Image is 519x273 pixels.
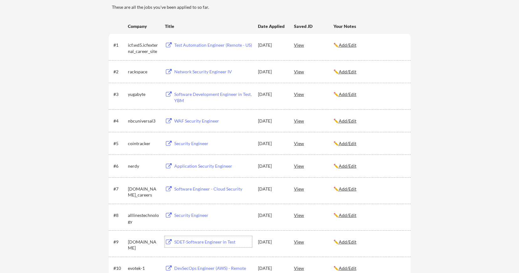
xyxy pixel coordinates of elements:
[258,239,286,245] div: [DATE]
[258,23,286,29] div: Date Applied
[128,23,159,29] div: Company
[174,239,252,245] div: SDET-Software Engineer in Test
[333,69,405,75] div: ✏️
[113,163,126,169] div: #6
[174,212,252,218] div: Security Engineer
[294,88,333,100] div: View
[174,265,252,271] div: DevSecOps Engineer (AWS) - Remote
[258,69,286,75] div: [DATE]
[294,39,333,50] div: View
[128,163,159,169] div: nerdy
[174,163,252,169] div: Application Security Engineer
[333,23,405,29] div: Your Notes
[294,20,333,32] div: Saved JD
[113,140,126,147] div: #5
[294,183,333,194] div: View
[339,265,356,271] u: Add/Edit
[333,42,405,48] div: ✏️
[174,186,252,192] div: Software Engineer - Cloud Security
[333,118,405,124] div: ✏️
[339,69,356,74] u: Add/Edit
[333,186,405,192] div: ✏️
[128,91,159,97] div: yugabyte
[113,42,126,48] div: #1
[128,186,159,198] div: [DOMAIN_NAME]_careers
[128,212,159,224] div: alllinestechnology
[113,91,126,97] div: #3
[174,69,252,75] div: Network Security Engineer IV
[174,91,252,103] div: Software Development Engineer in Test, YBM
[333,163,405,169] div: ✏️
[258,265,286,271] div: [DATE]
[128,265,159,271] div: evotek-1
[339,186,356,192] u: Add/Edit
[128,140,159,147] div: cointracker
[339,92,356,97] u: Add/Edit
[113,186,126,192] div: #7
[294,66,333,77] div: View
[113,69,126,75] div: #2
[113,239,126,245] div: #9
[128,42,159,54] div: icf.wd5.icfexternal_career_site
[294,209,333,221] div: View
[294,115,333,126] div: View
[333,140,405,147] div: ✏️
[294,236,333,247] div: View
[128,118,159,124] div: nbcuniversal3
[258,42,286,48] div: [DATE]
[258,140,286,147] div: [DATE]
[165,23,252,29] div: Title
[113,265,126,271] div: #10
[333,91,405,97] div: ✏️
[333,239,405,245] div: ✏️
[258,186,286,192] div: [DATE]
[294,138,333,149] div: View
[258,212,286,218] div: [DATE]
[339,118,356,123] u: Add/Edit
[339,239,356,244] u: Add/Edit
[258,163,286,169] div: [DATE]
[113,212,126,218] div: #8
[128,69,159,75] div: rackspace
[258,118,286,124] div: [DATE]
[333,212,405,218] div: ✏️
[258,91,286,97] div: [DATE]
[339,163,356,169] u: Add/Edit
[333,265,405,271] div: ✏️
[112,4,411,10] div: These are all the jobs you've been applied to so far.
[174,140,252,147] div: Security Engineer
[294,160,333,171] div: View
[174,42,252,48] div: Test Automation Engineer (Remote - US)
[113,118,126,124] div: #4
[339,141,356,146] u: Add/Edit
[339,42,356,48] u: Add/Edit
[128,239,159,251] div: [DOMAIN_NAME]
[174,118,252,124] div: WAF Security Engineer
[339,213,356,218] u: Add/Edit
